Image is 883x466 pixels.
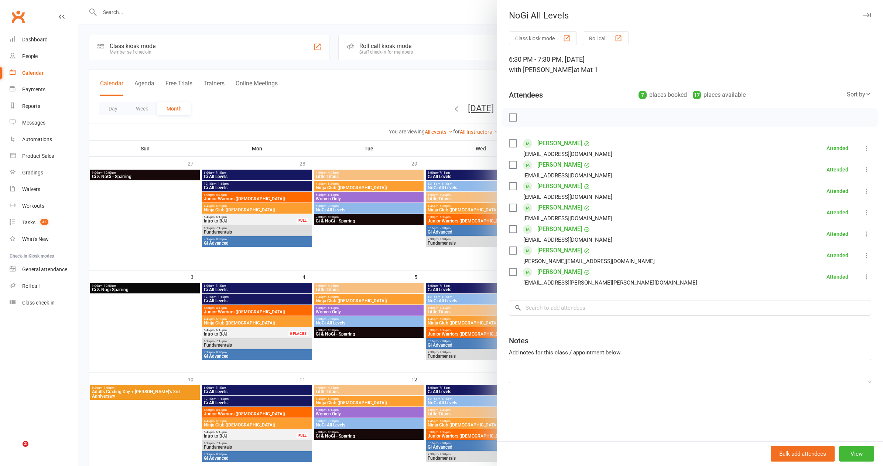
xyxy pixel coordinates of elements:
[22,266,67,272] div: General attendance
[537,245,582,256] a: [PERSON_NAME]
[9,7,27,26] a: Clubworx
[509,300,871,316] input: Search to add attendees
[10,164,78,181] a: Gradings
[22,37,48,42] div: Dashboard
[10,148,78,164] a: Product Sales
[509,348,871,357] div: Add notes for this class / appointment below
[22,70,44,76] div: Calendar
[22,53,38,59] div: People
[509,54,871,75] div: 6:30 PM - 7:30 PM, [DATE]
[509,90,543,100] div: Attendees
[22,300,55,306] div: Class check-in
[10,295,78,311] a: Class kiosk mode
[537,137,582,149] a: [PERSON_NAME]
[537,180,582,192] a: [PERSON_NAME]
[639,91,647,99] div: 7
[22,203,44,209] div: Workouts
[10,131,78,148] a: Automations
[10,198,78,214] a: Workouts
[497,10,883,21] div: NoGi All Levels
[693,90,746,100] div: places available
[22,170,43,176] div: Gradings
[574,66,598,74] span: at Mat 1
[537,266,582,278] a: [PERSON_NAME]
[10,98,78,115] a: Reports
[771,446,835,462] button: Bulk add attendees
[523,278,697,288] div: [EMAIL_ADDRESS][PERSON_NAME][PERSON_NAME][DOMAIN_NAME]
[10,214,78,231] a: Tasks 32
[22,136,52,142] div: Automations
[10,181,78,198] a: Waivers
[523,235,612,245] div: [EMAIL_ADDRESS][DOMAIN_NAME]
[523,149,612,159] div: [EMAIL_ADDRESS][DOMAIN_NAME]
[22,220,35,225] div: Tasks
[523,214,612,223] div: [EMAIL_ADDRESS][DOMAIN_NAME]
[509,336,528,346] div: Notes
[826,231,848,237] div: Attended
[826,274,848,279] div: Attended
[847,90,871,99] div: Sort by
[826,210,848,215] div: Attended
[509,31,577,45] button: Class kiosk mode
[10,48,78,65] a: People
[10,278,78,295] a: Roll call
[10,31,78,48] a: Dashboard
[10,115,78,131] a: Messages
[537,159,582,171] a: [PERSON_NAME]
[10,81,78,98] a: Payments
[523,256,655,266] div: [PERSON_NAME][EMAIL_ADDRESS][DOMAIN_NAME]
[7,441,25,459] iframe: Intercom live chat
[826,253,848,258] div: Attended
[826,188,848,194] div: Attended
[693,91,701,99] div: 17
[839,446,874,462] button: View
[22,86,45,92] div: Payments
[10,261,78,278] a: General attendance kiosk mode
[826,167,848,172] div: Attended
[22,283,40,289] div: Roll call
[583,31,629,45] button: Roll call
[537,202,582,214] a: [PERSON_NAME]
[22,153,54,159] div: Product Sales
[40,219,48,225] span: 32
[537,223,582,235] a: [PERSON_NAME]
[22,120,45,126] div: Messages
[523,171,612,180] div: [EMAIL_ADDRESS][DOMAIN_NAME]
[22,186,40,192] div: Waivers
[523,192,612,202] div: [EMAIL_ADDRESS][DOMAIN_NAME]
[10,65,78,81] a: Calendar
[22,236,49,242] div: What's New
[509,66,574,74] span: with [PERSON_NAME]
[23,441,28,447] span: 2
[826,146,848,151] div: Attended
[639,90,687,100] div: places booked
[22,103,40,109] div: Reports
[10,231,78,248] a: What's New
